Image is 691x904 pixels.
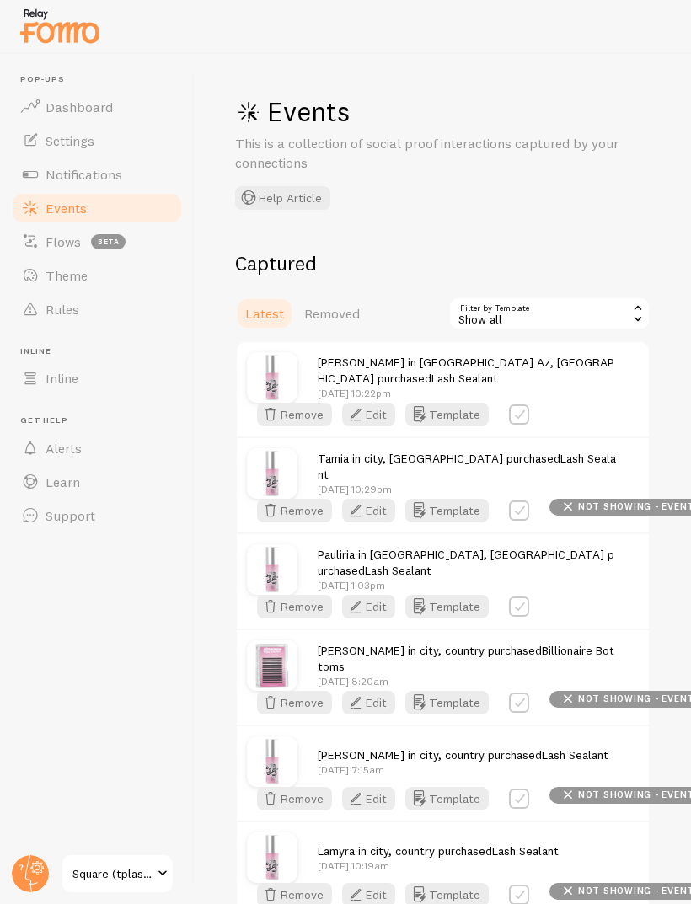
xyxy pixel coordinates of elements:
img: s221521077549485357_p13_i3_w720.png [247,736,297,787]
img: s221521077549485357_p13_i3_w720.png [247,544,297,595]
p: [DATE] 8:20am [318,674,619,688]
a: Edit [342,595,405,618]
button: Remove [257,595,332,618]
span: [PERSON_NAME] in city, country purchased [318,643,614,674]
a: Lash Sealant [492,843,559,859]
span: Learn [46,473,80,490]
img: s221521077549485357_p13_i3_w720.png [247,352,297,403]
span: Alerts [46,440,82,457]
a: Lash Sealant [365,563,431,578]
button: Edit [342,403,395,426]
a: Billionaire Bottoms [318,643,614,674]
span: Dashboard [46,99,113,115]
img: s221521077549485357_p10_i42_w566.jpeg [247,640,297,691]
button: Edit [342,499,395,522]
span: beta [91,234,126,249]
span: [PERSON_NAME] in [GEOGRAPHIC_DATA] Az, [GEOGRAPHIC_DATA] purchased [318,355,614,386]
img: s221521077549485357_p13_i3_w720.png [247,832,297,883]
a: Lash Sealant [318,451,616,482]
span: Pop-ups [20,74,184,85]
a: Support [10,499,184,532]
a: Dashboard [10,90,184,124]
button: Edit [342,787,395,810]
a: Settings [10,124,184,158]
a: Flows beta [10,225,184,259]
a: Rules [10,292,184,326]
button: Remove [257,403,332,426]
a: Edit [342,691,405,714]
a: Notifications [10,158,184,191]
button: Template [405,403,489,426]
span: Inline [20,346,184,357]
a: Edit [342,787,405,810]
button: Template [405,499,489,522]
button: Template [405,787,489,810]
a: Alerts [10,431,184,465]
button: Remove [257,691,332,714]
a: Inline [10,361,184,395]
a: Events [10,191,184,225]
span: Latest [245,305,284,322]
a: Removed [294,297,370,330]
h2: Captured [235,250,651,276]
a: Theme [10,259,184,292]
a: Edit [342,403,405,426]
p: This is a collection of social proof interactions captured by your connections [235,134,640,173]
button: Help Article [235,186,330,210]
img: fomo-relay-logo-orange.svg [18,4,102,47]
span: Settings [46,132,94,149]
button: Template [405,595,489,618]
span: Theme [46,267,88,284]
button: Edit [342,595,395,618]
a: Edit [342,499,405,522]
span: Pauliria in [GEOGRAPHIC_DATA], [GEOGRAPHIC_DATA] purchased [318,547,614,578]
a: Lash Sealant [431,371,498,386]
span: Inline [46,370,78,387]
button: Edit [342,691,395,714]
p: [DATE] 10:29pm [318,482,619,496]
div: Show all [448,297,651,330]
span: Lamyra in city, country purchased [318,843,559,859]
span: Events [46,200,87,217]
button: Remove [257,787,332,810]
span: Removed [304,305,360,322]
p: [DATE] 10:19am [318,859,559,873]
span: Flows [46,233,81,250]
h1: Events [235,94,651,129]
span: Tamia in city, [GEOGRAPHIC_DATA] purchased [318,451,616,482]
a: Latest [235,297,294,330]
p: [DATE] 7:15am [318,762,608,777]
a: Learn [10,465,184,499]
a: Square (tplashsupply) [61,853,174,894]
p: [DATE] 10:22pm [318,386,619,400]
span: Support [46,507,95,524]
span: Notifications [46,166,122,183]
a: Lash Sealant [542,747,608,762]
img: s221521077549485357_p13_i3_w720.png [247,448,297,499]
span: Square (tplashsupply) [72,864,153,884]
button: Template [405,691,489,714]
span: Rules [46,301,79,318]
span: Get Help [20,415,184,426]
p: [DATE] 1:03pm [318,578,619,592]
span: [PERSON_NAME] in city, country purchased [318,747,608,762]
button: Remove [257,499,332,522]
